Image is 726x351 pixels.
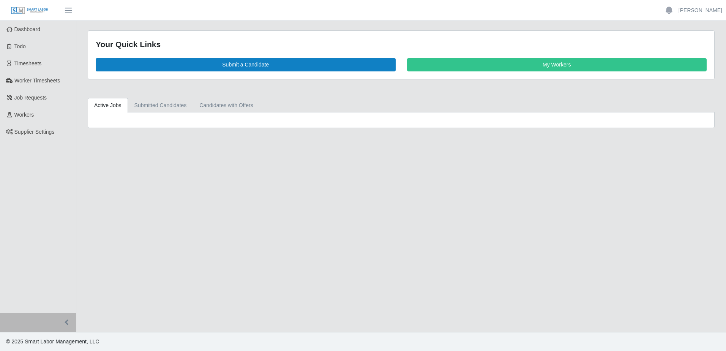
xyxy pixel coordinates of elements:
span: Worker Timesheets [14,77,60,84]
span: Timesheets [14,60,42,66]
a: [PERSON_NAME] [679,6,722,14]
img: SLM Logo [11,6,49,15]
a: My Workers [407,58,707,71]
span: © 2025 Smart Labor Management, LLC [6,338,99,345]
span: Job Requests [14,95,47,101]
a: Submitted Candidates [128,98,193,113]
span: Supplier Settings [14,129,55,135]
a: Candidates with Offers [193,98,259,113]
span: Todo [14,43,26,49]
span: Workers [14,112,34,118]
a: Submit a Candidate [96,58,396,71]
div: Your Quick Links [96,38,707,51]
span: Dashboard [14,26,41,32]
a: Active Jobs [88,98,128,113]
